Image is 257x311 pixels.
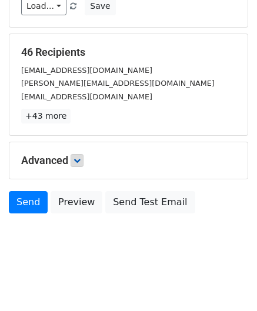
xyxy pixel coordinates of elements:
[105,191,195,213] a: Send Test Email
[51,191,102,213] a: Preview
[21,46,236,59] h5: 46 Recipients
[21,154,236,167] h5: Advanced
[21,79,215,88] small: [PERSON_NAME][EMAIL_ADDRESS][DOMAIN_NAME]
[21,109,71,123] a: +43 more
[21,66,152,75] small: [EMAIL_ADDRESS][DOMAIN_NAME]
[21,92,152,101] small: [EMAIL_ADDRESS][DOMAIN_NAME]
[198,255,257,311] iframe: Chat Widget
[9,191,48,213] a: Send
